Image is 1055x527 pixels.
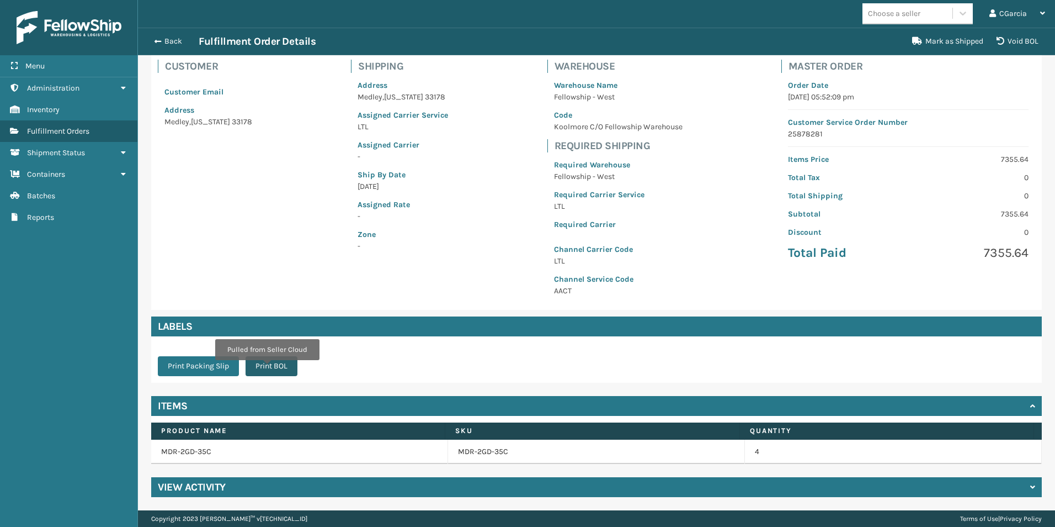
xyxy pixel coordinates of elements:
[358,229,448,240] p: Zone
[554,91,683,103] p: Fellowship - West
[788,190,902,202] p: Total Shipping
[960,515,998,523] a: Terms of Use
[912,37,922,45] i: Mark as Shipped
[27,191,55,201] span: Batches
[554,219,683,230] p: Required Carrier
[161,426,435,436] label: Product Name
[358,181,448,192] p: [DATE]
[189,117,191,127] span: ,
[788,128,1029,140] p: 25878281
[382,92,384,102] span: ,
[148,36,199,46] button: Back
[554,159,683,171] p: Required Warehouse
[164,106,194,115] span: Address
[905,30,990,52] button: Mark as Shipped
[788,80,1029,91] p: Order Date
[788,226,902,238] p: Discount
[358,139,448,151] p: Assigned Carrier
[358,229,448,251] span: -
[158,356,239,376] button: Print Packing Slip
[27,170,65,179] span: Containers
[555,139,689,152] h4: Required Shipping
[199,35,316,48] h3: Fulfillment Order Details
[788,245,902,261] p: Total Paid
[151,440,448,464] td: MDR-2GD-35C
[915,154,1029,165] p: 7355.64
[358,210,448,222] p: -
[455,426,729,436] label: SKU
[997,37,1004,45] i: VOIDBOL
[27,127,89,136] span: Fulfillment Orders
[27,83,79,93] span: Administration
[554,121,683,133] p: Koolmore C/O Fellowship Warehouse
[246,356,297,376] button: Print BOL
[554,109,683,121] p: Code
[555,60,689,73] h4: Warehouse
[384,92,423,102] span: [US_STATE]
[554,285,683,297] p: AACT
[915,226,1029,238] p: 0
[25,61,45,71] span: Menu
[358,169,448,181] p: Ship By Date
[358,81,387,90] span: Address
[358,199,448,210] p: Assigned Rate
[788,117,1029,128] p: Customer Service Order Number
[554,255,683,267] p: LTL
[358,60,455,73] h4: Shipping
[554,244,683,255] p: Channel Carrier Code
[165,60,259,73] h4: Customer
[358,151,448,162] p: -
[788,172,902,183] p: Total Tax
[458,446,508,457] a: MDR-2GD-35C
[788,91,1029,103] p: [DATE] 05:52:09 pm
[358,121,448,133] p: LTL
[788,208,902,220] p: Subtotal
[232,117,252,127] span: 33178
[17,11,121,44] img: logo
[915,245,1029,261] p: 7355.64
[788,154,902,165] p: Items Price
[788,60,1035,73] h4: Master Order
[915,208,1029,220] p: 7355.64
[554,273,683,285] p: Channel Service Code
[868,8,920,19] div: Choose a seller
[27,105,60,114] span: Inventory
[915,172,1029,183] p: 0
[750,426,1024,436] label: Quantity
[158,481,226,494] h4: View Activity
[158,399,188,413] h4: Items
[151,317,1042,336] h4: Labels
[990,30,1045,52] button: Void BOL
[960,510,1042,527] div: |
[554,189,683,201] p: Required Carrier Service
[554,201,683,212] p: LTL
[554,80,683,91] p: Warehouse Name
[425,92,445,102] span: 33178
[151,510,307,527] p: Copyright 2023 [PERSON_NAME]™ v [TECHNICAL_ID]
[27,213,54,222] span: Reports
[27,148,85,157] span: Shipment Status
[358,109,448,121] p: Assigned Carrier Service
[164,86,252,98] p: Customer Email
[915,190,1029,202] p: 0
[1000,515,1042,523] a: Privacy Policy
[164,117,189,127] span: Medley
[191,117,230,127] span: [US_STATE]
[745,440,1042,464] td: 4
[358,92,382,102] span: Medley
[554,171,683,182] p: Fellowship - West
